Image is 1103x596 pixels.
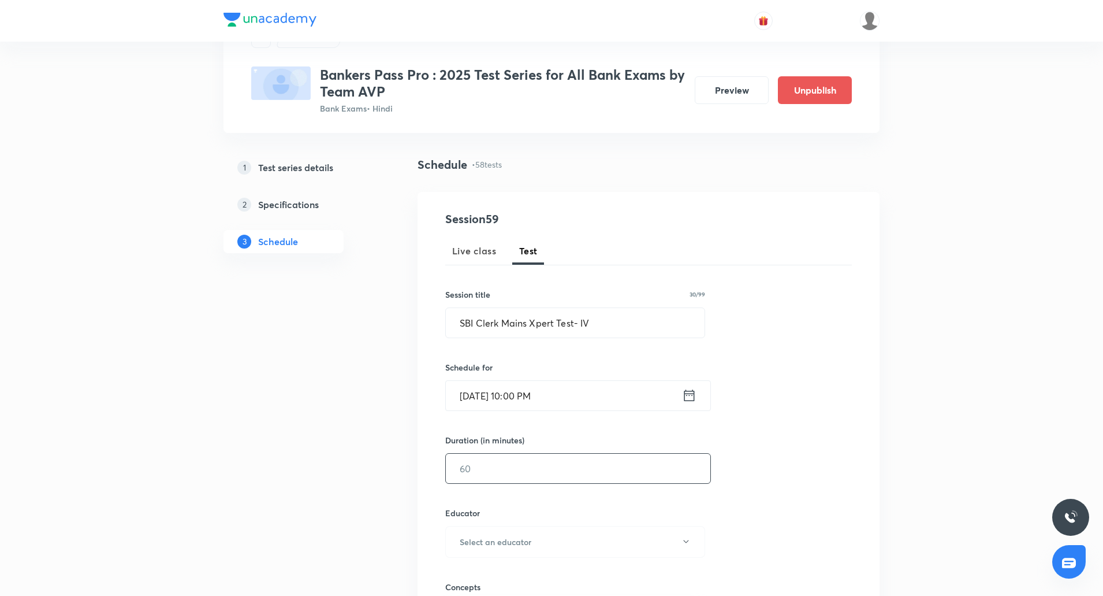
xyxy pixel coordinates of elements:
[258,235,298,249] h5: Schedule
[690,291,705,297] p: 30/99
[237,198,251,212] p: 2
[446,308,705,338] input: A great title is short, clear and descriptive
[758,16,769,26] img: avatar
[223,13,316,29] a: Company Logo
[320,102,685,114] p: Bank Exams • Hindi
[445,507,705,519] h6: Educator
[445,434,524,446] h6: Duration (in minutes)
[445,581,705,593] h6: Concepts
[754,12,773,30] button: avatar
[258,161,333,175] h5: Test series details
[445,526,705,558] button: Select an educator
[778,76,852,104] button: Unpublish
[445,210,656,228] h4: Session 59
[320,66,685,100] h3: Bankers Pass Pro : 2025 Test Series for All Bank Exams by Team AVP
[519,244,538,258] span: Test
[445,361,705,373] h6: Schedule for
[237,235,251,249] p: 3
[452,244,496,258] span: Live class
[460,536,531,548] h6: Select an educator
[223,193,381,216] a: 2Specifications
[472,158,502,171] p: • 58 tests
[418,156,467,173] h4: Schedule
[258,198,319,212] h5: Specifications
[860,11,880,31] img: Piyush Mishra
[251,66,311,100] img: fallback-thumbnail.png
[237,161,251,175] p: 1
[695,76,769,104] button: Preview
[223,13,316,27] img: Company Logo
[223,156,381,179] a: 1Test series details
[1064,510,1078,524] img: ttu
[445,288,490,301] h6: Session title
[446,454,710,483] input: 60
